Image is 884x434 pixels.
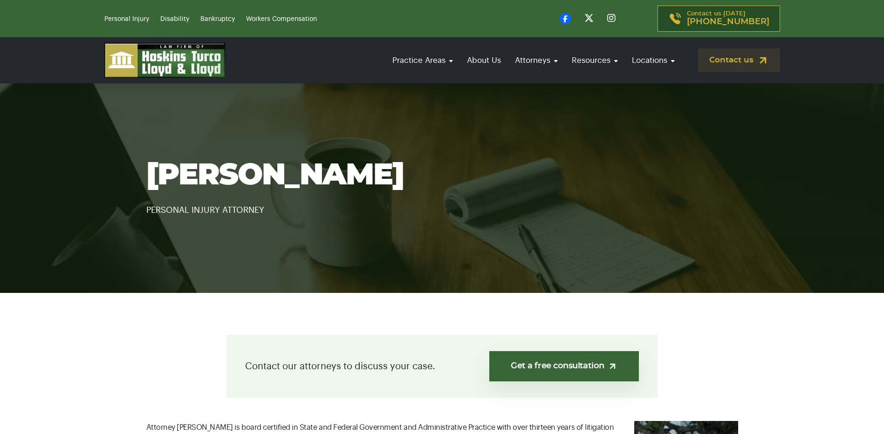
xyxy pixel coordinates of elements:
[104,43,226,78] img: logo
[627,47,679,74] a: Locations
[698,48,780,72] a: Contact us
[608,361,617,371] img: arrow-up-right-light.svg
[567,47,623,74] a: Resources
[510,47,562,74] a: Attorneys
[388,47,458,74] a: Practice Areas
[462,47,506,74] a: About Us
[226,335,658,398] div: Contact our attorneys to discuss your case.
[146,206,264,214] span: PERSONAL INJURY ATTORNEY
[687,11,769,27] p: Contact us [DATE]
[489,351,639,381] a: Get a free consultation
[658,6,780,32] a: Contact us [DATE][PHONE_NUMBER]
[200,16,235,22] a: Bankruptcy
[146,159,738,192] h1: [PERSON_NAME]
[104,16,149,22] a: Personal Injury
[160,16,189,22] a: Disability
[246,16,317,22] a: Workers Compensation
[687,17,769,27] span: [PHONE_NUMBER]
